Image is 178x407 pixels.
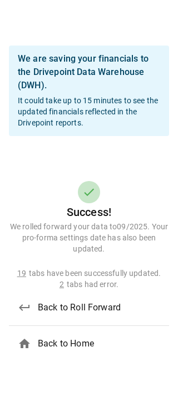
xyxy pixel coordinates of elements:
[9,268,169,279] p: tabs have been successfully updated.
[18,301,31,314] span: keyboard_return
[38,337,160,350] span: Back to Home
[18,52,160,92] div: We are saving your financials to the Drivepoint Data Warehouse (DWH).
[38,301,160,314] span: Back to Roll Forward
[60,280,64,289] span: 2
[18,49,160,133] div: It could take up to 15 minutes to see the updated financials reflected in the Drivepoint reports.
[9,221,169,254] p: We rolled forward your data to 09/2025 . Your pro-forma settings date has also been updated.
[17,269,26,278] span: 19
[9,279,169,290] p: tabs had error.
[82,185,96,199] span: check
[18,337,31,350] span: home
[9,203,169,221] h6: Success!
